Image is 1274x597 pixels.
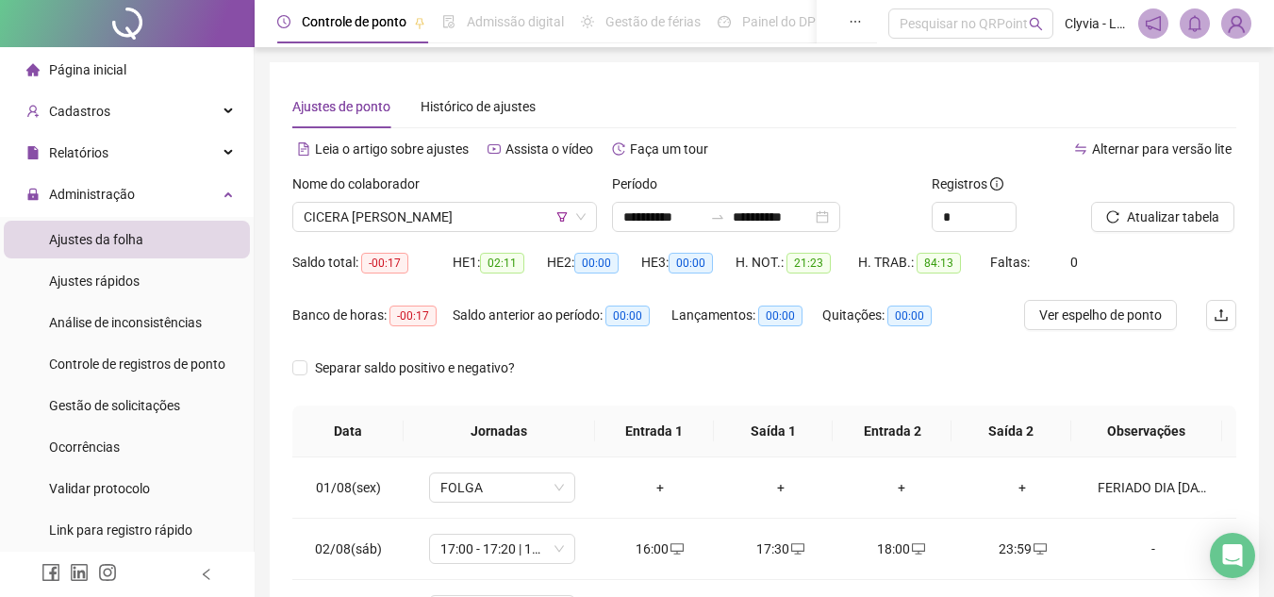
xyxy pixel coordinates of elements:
[49,315,202,330] span: Análise de inconsistências
[736,539,826,559] div: 17:30
[710,209,725,224] span: swap-right
[1106,210,1119,224] span: reload
[453,305,671,326] div: Saldo anterior ao período:
[488,142,501,156] span: youtube
[26,63,40,76] span: home
[718,15,731,28] span: dashboard
[856,539,947,559] div: 18:00
[574,253,619,274] span: 00:00
[1214,307,1229,323] span: upload
[1210,533,1255,578] div: Open Intercom Messenger
[833,406,951,457] th: Entrada 2
[361,253,408,274] span: -00:17
[742,14,816,29] span: Painel do DP
[1065,13,1127,34] span: Clyvia - LIPSFIHA
[316,480,381,495] span: 01/08(sex)
[917,253,961,274] span: 84:13
[595,406,714,457] th: Entrada 1
[453,252,547,274] div: HE 1:
[641,252,736,274] div: HE 3:
[736,477,826,498] div: +
[26,188,40,201] span: lock
[315,141,469,157] span: Leia o artigo sobre ajustes
[49,145,108,160] span: Relatórios
[389,306,437,326] span: -00:17
[49,187,135,202] span: Administração
[292,305,453,326] div: Banco de horas:
[612,174,670,194] label: Período
[26,105,40,118] span: user-add
[49,398,180,413] span: Gestão de solicitações
[849,15,862,28] span: ellipsis
[630,141,708,157] span: Faça um tour
[615,477,705,498] div: +
[440,535,564,563] span: 17:00 - 17:20 | 17:50 - 00:00
[932,174,1003,194] span: Registros
[467,14,564,29] span: Admissão digital
[736,252,858,274] div: H. NOT.:
[302,14,406,29] span: Controle de ponto
[404,406,595,457] th: Jornadas
[669,542,684,556] span: desktop
[910,542,925,556] span: desktop
[49,357,225,372] span: Controle de registros de ponto
[990,177,1003,191] span: info-circle
[786,253,831,274] span: 21:23
[480,253,524,274] span: 02:11
[758,306,802,326] span: 00:00
[615,539,705,559] div: 16:00
[575,211,587,223] span: down
[49,274,140,289] span: Ajustes rápidos
[1098,477,1209,498] div: FERIADO DIA [DATE]
[605,14,701,29] span: Gestão de férias
[1074,142,1087,156] span: swap
[292,252,453,274] div: Saldo total:
[49,232,143,247] span: Ajustes da folha
[1029,17,1043,31] span: search
[977,539,1067,559] div: 23:59
[951,406,1070,457] th: Saída 2
[26,146,40,159] span: file
[41,563,60,582] span: facebook
[49,104,110,119] span: Cadastros
[1086,421,1207,441] span: Observações
[1032,542,1047,556] span: desktop
[1091,202,1234,232] button: Atualizar tabela
[414,17,425,28] span: pushpin
[822,305,954,326] div: Quitações:
[98,563,117,582] span: instagram
[307,357,522,378] span: Separar saldo positivo e negativo?
[990,255,1033,270] span: Faltas:
[292,99,390,114] span: Ajustes de ponto
[421,99,536,114] span: Histórico de ajustes
[505,141,593,157] span: Assista o vídeo
[49,439,120,455] span: Ocorrências
[612,142,625,156] span: history
[277,15,290,28] span: clock-circle
[547,252,641,274] div: HE 2:
[1092,141,1232,157] span: Alternar para versão lite
[297,142,310,156] span: file-text
[1024,300,1177,330] button: Ver espelho de ponto
[200,568,213,581] span: left
[605,306,650,326] span: 00:00
[714,406,833,457] th: Saída 1
[49,62,126,77] span: Página inicial
[1222,9,1250,38] img: 83774
[1071,406,1222,457] th: Observações
[442,15,455,28] span: file-done
[304,203,586,231] span: CICERA ROBERTA GONÇALVES ALENCAR
[440,473,564,502] span: FOLGA
[292,174,432,194] label: Nome do colaborador
[1039,305,1162,325] span: Ver espelho de ponto
[70,563,89,582] span: linkedin
[887,306,932,326] span: 00:00
[1070,255,1078,270] span: 0
[315,541,382,556] span: 02/08(sáb)
[858,252,990,274] div: H. TRAB.:
[49,481,150,496] span: Validar protocolo
[789,542,804,556] span: desktop
[581,15,594,28] span: sun
[556,211,568,223] span: filter
[1145,15,1162,32] span: notification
